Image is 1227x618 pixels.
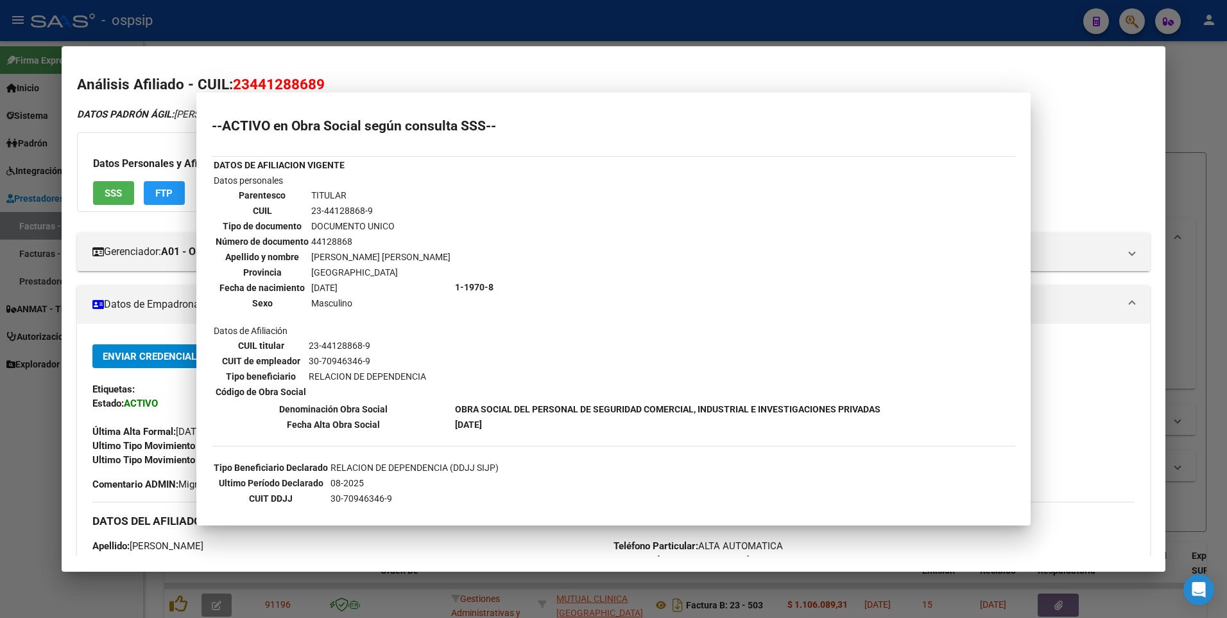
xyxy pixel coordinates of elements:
[311,204,451,218] td: 23-44128868-9
[213,491,329,506] th: CUIT DDJJ
[214,160,345,170] b: DATOS DE AFILIACION VIGENTE
[613,540,783,552] span: ALTA AUTOMATICA
[213,461,329,475] th: Tipo Beneficiario Declarado
[77,109,174,120] strong: DATOS PADRÓN ÁGIL:
[92,398,124,409] strong: Estado:
[155,188,173,199] span: FTP
[308,339,427,353] td: 23-44128868-9
[92,244,1120,260] mat-panel-title: Gerenciador:
[455,404,880,414] b: OBRA SOCIAL DEL PERSONAL DE SEGURIDAD COMERCIAL, INDUSTRIAL E INVESTIGACIONES PRIVADAS
[213,418,453,432] th: Fecha Alta Obra Social
[213,173,453,401] td: Datos personales Datos de Afiliación
[93,156,903,172] h3: Datos Personales y Afiliatorios según Entes Externos:
[308,369,427,384] td: RELACION DE DEPENDENCIA
[161,244,225,260] strong: A01 - OSPSIP
[613,540,698,552] strong: Teléfono Particular:
[77,109,460,120] i: | ACTIVO |
[92,554,172,566] span: 23441288689
[215,296,309,310] th: Sexo
[311,296,451,310] td: Masculino
[455,282,493,292] b: 1-1970-8
[77,109,324,120] span: [PERSON_NAME] [PERSON_NAME]
[215,219,309,233] th: Tipo de documento
[144,181,185,205] button: FTP
[215,339,307,353] th: CUIL titular
[103,351,234,362] span: Enviar Credencial Digital
[215,250,309,264] th: Apellido y nombre
[92,426,176,437] strong: Última Alta Formal:
[613,554,657,566] strong: Provincia:
[215,354,307,368] th: CUIT de empleador
[311,281,451,295] td: [DATE]
[455,419,482,430] b: [DATE]
[77,74,1151,96] h2: Análisis Afiliado - CUIL:
[105,188,122,199] span: SSS
[213,402,453,416] th: Denominación Obra Social
[1183,574,1214,605] div: Open Intercom Messenger
[330,491,784,506] td: 30-70946346-9
[215,281,309,295] th: Fecha de nacimiento
[77,233,1151,271] mat-expansion-panel-header: Gerenciador:A01 - OSPSIP
[92,454,219,466] strong: Ultimo Tipo Movimiento Baja:
[92,440,316,452] span: ALTA INICIAL DIRECTA
[92,540,203,552] span: [PERSON_NAME]
[311,234,451,249] td: 44128868
[213,476,329,490] th: Ultimo Período Declarado
[233,76,325,93] span: 23441288689
[311,188,451,202] td: TITULAR
[92,440,218,452] strong: Ultimo Tipo Movimiento Alta:
[92,540,130,552] strong: Apellido:
[613,554,750,566] span: [GEOGRAPHIC_DATA]
[212,119,1015,132] h2: --ACTIVO en Obra Social según consulta SSS--
[330,476,784,490] td: 08-2025
[215,204,309,218] th: CUIL
[92,479,178,490] strong: Comentario ADMIN:
[92,454,305,466] span: BAJA SIN APORTES
[311,265,451,279] td: [GEOGRAPHIC_DATA]
[92,426,205,437] span: [DATE]
[77,285,1151,324] mat-expansion-panel-header: Datos de Empadronamiento
[124,398,158,409] strong: ACTIVO
[215,234,309,249] th: Número de documento
[311,250,451,264] td: [PERSON_NAME] [PERSON_NAME]
[93,181,134,205] button: SSS
[92,477,399,491] span: Migración Padrón Completo SSS el [DATE] 17:26:14
[215,369,307,384] th: Tipo beneficiario
[330,461,784,475] td: RELACION DE DEPENDENCIA (DDJJ SIJP)
[330,507,784,521] td: 119708-OBRA SOCIAL DEL PERSONAL DE SEGURIDAD COMERCIAL, INDUSTRIAL E INVESTIGACIONES PRIVADAS
[215,385,307,399] th: Código de Obra Social
[92,514,1135,528] h3: DATOS DEL AFILIADO
[215,265,309,279] th: Provincia
[311,219,451,233] td: DOCUMENTO UNICO
[92,384,135,395] strong: Etiquetas:
[213,507,329,521] th: Obra Social DDJJ
[92,344,244,368] button: Enviar Credencial Digital
[92,297,1120,312] mat-panel-title: Datos de Empadronamiento
[308,354,427,368] td: 30-70946346-9
[92,554,116,566] strong: CUIL:
[215,188,309,202] th: Parentesco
